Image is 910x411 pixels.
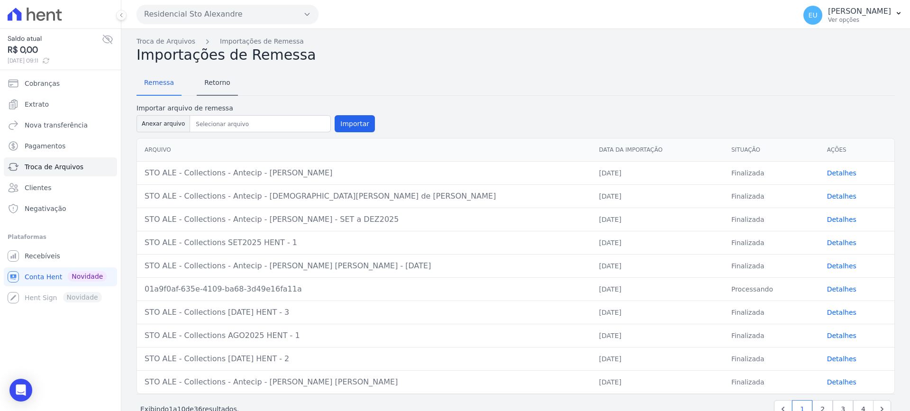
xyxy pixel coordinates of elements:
[591,301,724,324] td: [DATE]
[591,231,724,254] td: [DATE]
[136,37,195,46] a: Troca de Arquivos
[827,285,856,293] a: Detalhes
[8,34,102,44] span: Saldo atual
[220,37,304,46] a: Importações de Remessa
[591,370,724,393] td: [DATE]
[145,191,584,202] div: STO ALE - Collections - Antecip - [DEMOGRAPHIC_DATA][PERSON_NAME] de [PERSON_NAME]
[724,347,819,370] td: Finalizada
[8,231,113,243] div: Plataformas
[827,169,856,177] a: Detalhes
[335,115,375,132] button: Importar
[4,95,117,114] a: Extrato
[827,192,856,200] a: Detalhes
[25,120,88,130] span: Nova transferência
[8,44,102,56] span: R$ 0,00
[145,237,584,248] div: STO ALE - Collections SET2025 HENT - 1
[828,7,891,16] p: [PERSON_NAME]
[25,204,66,213] span: Negativação
[724,138,819,162] th: Situação
[4,157,117,176] a: Troca de Arquivos
[591,208,724,231] td: [DATE]
[25,272,62,282] span: Conta Hent
[136,46,895,64] h2: Importações de Remessa
[724,301,819,324] td: Finalizada
[25,141,65,151] span: Pagamentos
[197,71,238,96] a: Retorno
[819,138,894,162] th: Ações
[145,283,584,295] div: 01a9f0af-635e-4109-ba68-3d49e16fa11a
[136,103,375,113] label: Importar arquivo de remessa
[827,378,856,386] a: Detalhes
[145,260,584,272] div: STO ALE - Collections - Antecip - [PERSON_NAME] [PERSON_NAME] - [DATE]
[136,71,182,96] a: Remessa
[8,56,102,65] span: [DATE] 09:11
[724,277,819,301] td: Processando
[724,208,819,231] td: Finalizada
[145,353,584,365] div: STO ALE - Collections [DATE] HENT - 2
[724,254,819,277] td: Finalizada
[827,216,856,223] a: Detalhes
[827,355,856,363] a: Detalhes
[591,277,724,301] td: [DATE]
[138,73,180,92] span: Remessa
[137,138,591,162] th: Arquivo
[136,37,895,46] nav: Breadcrumb
[136,5,318,24] button: Residencial Sto Alexandre
[145,167,584,179] div: STO ALE - Collections - Antecip - [PERSON_NAME]
[796,2,910,28] button: EU [PERSON_NAME] Ver opções
[724,370,819,393] td: Finalizada
[4,267,117,286] a: Conta Hent Novidade
[827,309,856,316] a: Detalhes
[591,347,724,370] td: [DATE]
[145,330,584,341] div: STO ALE - Collections AGO2025 HENT - 1
[145,376,584,388] div: STO ALE - Collections - Antecip - [PERSON_NAME] [PERSON_NAME]
[25,251,60,261] span: Recebíveis
[25,183,51,192] span: Clientes
[199,73,236,92] span: Retorno
[591,138,724,162] th: Data da Importação
[591,324,724,347] td: [DATE]
[828,16,891,24] p: Ver opções
[827,239,856,247] a: Detalhes
[724,231,819,254] td: Finalizada
[827,262,856,270] a: Detalhes
[25,162,83,172] span: Troca de Arquivos
[827,332,856,339] a: Detalhes
[4,178,117,197] a: Clientes
[724,184,819,208] td: Finalizada
[25,100,49,109] span: Extrato
[9,379,32,402] div: Open Intercom Messenger
[4,247,117,265] a: Recebíveis
[591,254,724,277] td: [DATE]
[8,74,113,307] nav: Sidebar
[136,115,190,132] button: Anexar arquivo
[68,271,107,282] span: Novidade
[25,79,60,88] span: Cobranças
[192,119,328,130] input: Selecionar arquivo
[145,307,584,318] div: STO ALE - Collections [DATE] HENT - 3
[591,161,724,184] td: [DATE]
[4,137,117,155] a: Pagamentos
[591,184,724,208] td: [DATE]
[724,324,819,347] td: Finalizada
[809,12,818,18] span: EU
[724,161,819,184] td: Finalizada
[145,214,584,225] div: STO ALE - Collections - Antecip - [PERSON_NAME] - SET a DEZ2025
[4,74,117,93] a: Cobranças
[4,199,117,218] a: Negativação
[4,116,117,135] a: Nova transferência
